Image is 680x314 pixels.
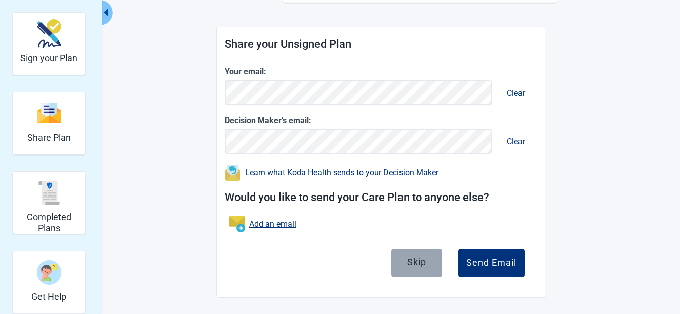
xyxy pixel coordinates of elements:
[37,19,61,48] img: Sign your Plan
[225,189,537,207] h1: Would you like to send your Care Plan to anyone else?
[37,181,61,205] img: Completed Plans
[458,249,525,277] button: Send Email
[37,102,61,124] img: Share Plan
[466,258,516,268] div: Send Email
[391,249,442,277] button: Skip
[12,171,86,234] div: Completed Plans
[407,257,426,267] div: Skip
[17,212,81,233] h2: Completed Plans
[20,53,77,64] h2: Sign your Plan
[225,212,300,237] button: Add an email
[31,291,66,302] h2: Get Help
[12,92,86,155] div: Share Plan
[225,114,537,127] label: Decision Maker's email:
[37,260,61,285] img: Get Help
[249,218,296,230] a: Add an email
[27,132,71,143] h2: Share Plan
[499,78,533,107] button: Clear
[245,168,438,177] a: Learn what Koda Health sends to your Decision Maker
[496,127,536,156] button: Remove
[496,78,536,108] button: Remove
[12,251,86,314] div: Get Help
[229,216,245,232] img: Add an email
[225,65,537,78] label: Your email:
[225,35,537,53] h1: Share your Unsigned Plan
[101,8,110,17] span: caret-left
[12,12,86,75] div: Sign your Plan
[499,127,533,156] button: Clear
[225,165,241,181] img: Learn what Koda Health sends to your Decision Maker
